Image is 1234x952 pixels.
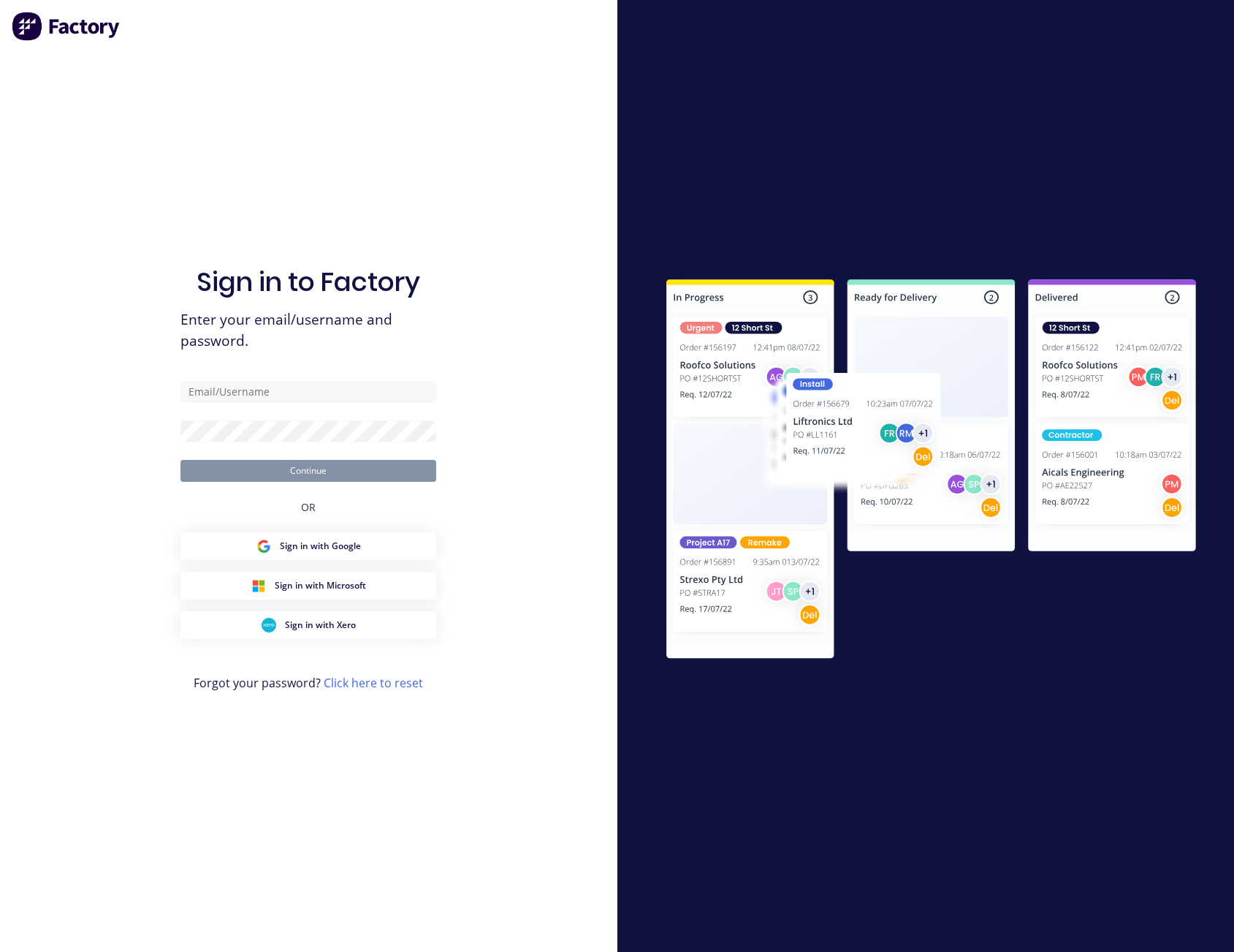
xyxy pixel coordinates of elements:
[324,675,423,691] a: Click here to reset
[275,579,366,592] span: Sign in with Microsoft
[180,611,436,639] button: Xero Sign inSign in with Xero
[180,532,436,560] button: Google Sign inSign in with Google
[197,266,420,298] h1: Sign in to Factory
[634,250,1228,693] img: Sign in
[280,540,361,553] span: Sign in with Google
[12,12,121,41] img: Factory
[251,578,266,593] img: Microsoft Sign in
[180,309,436,352] span: Enter your email/username and password.
[285,619,356,632] span: Sign in with Xero
[262,618,276,632] img: Xero Sign in
[256,539,271,554] img: Google Sign in
[180,381,436,403] input: Email/Username
[301,482,316,532] div: OR
[180,572,436,600] button: Microsoft Sign inSign in with Microsoft
[194,674,423,692] span: Forgot your password?
[180,460,436,482] button: Continue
